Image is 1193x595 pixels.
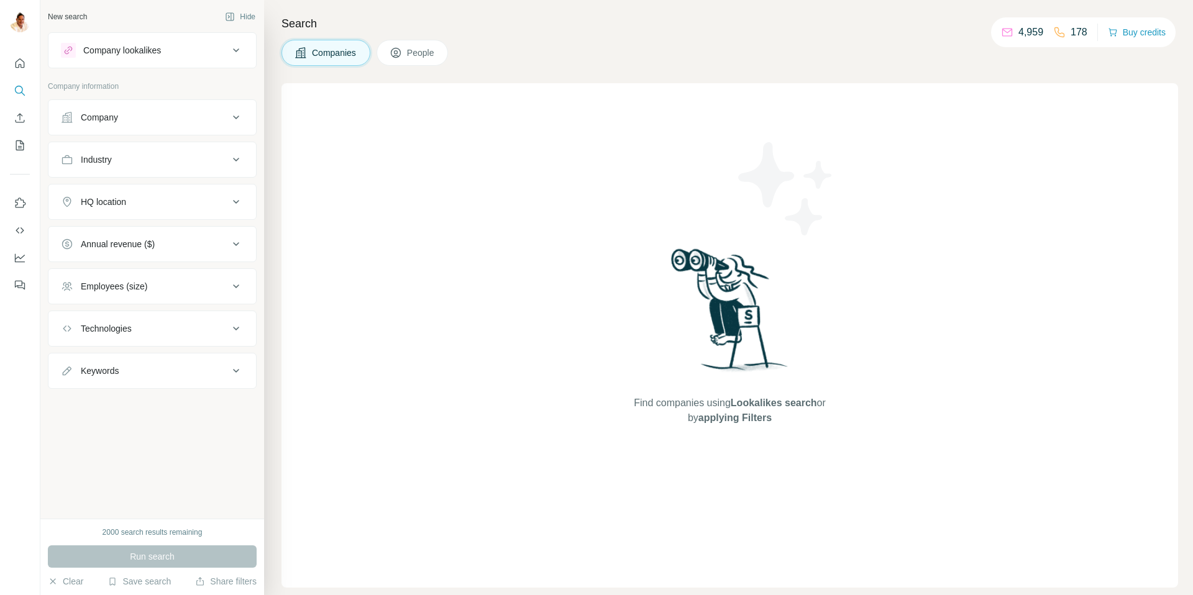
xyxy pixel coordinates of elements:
[10,52,30,75] button: Quick start
[10,107,30,129] button: Enrich CSV
[83,44,161,57] div: Company lookalikes
[216,7,264,26] button: Hide
[281,15,1178,32] h4: Search
[48,229,256,259] button: Annual revenue ($)
[81,322,132,335] div: Technologies
[81,196,126,208] div: HQ location
[630,396,829,425] span: Find companies using or by
[48,35,256,65] button: Company lookalikes
[10,219,30,242] button: Use Surfe API
[1108,24,1166,41] button: Buy credits
[81,238,155,250] div: Annual revenue ($)
[48,271,256,301] button: Employees (size)
[10,134,30,157] button: My lists
[48,81,257,92] p: Company information
[698,412,772,423] span: applying Filters
[730,133,842,245] img: Surfe Illustration - Stars
[48,102,256,132] button: Company
[48,575,83,588] button: Clear
[81,280,147,293] div: Employees (size)
[731,397,817,408] span: Lookalikes search
[10,247,30,269] button: Dashboard
[48,356,256,386] button: Keywords
[107,575,171,588] button: Save search
[195,575,257,588] button: Share filters
[10,79,30,102] button: Search
[81,111,118,124] div: Company
[1018,25,1043,40] p: 4,959
[48,187,256,217] button: HQ location
[312,47,357,59] span: Companies
[48,314,256,343] button: Technologies
[1071,25,1087,40] p: 178
[10,192,30,214] button: Use Surfe on LinkedIn
[48,145,256,175] button: Industry
[103,527,203,538] div: 2000 search results remaining
[665,245,795,384] img: Surfe Illustration - Woman searching with binoculars
[48,11,87,22] div: New search
[81,153,112,166] div: Industry
[407,47,436,59] span: People
[10,12,30,32] img: Avatar
[10,274,30,296] button: Feedback
[81,365,119,377] div: Keywords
